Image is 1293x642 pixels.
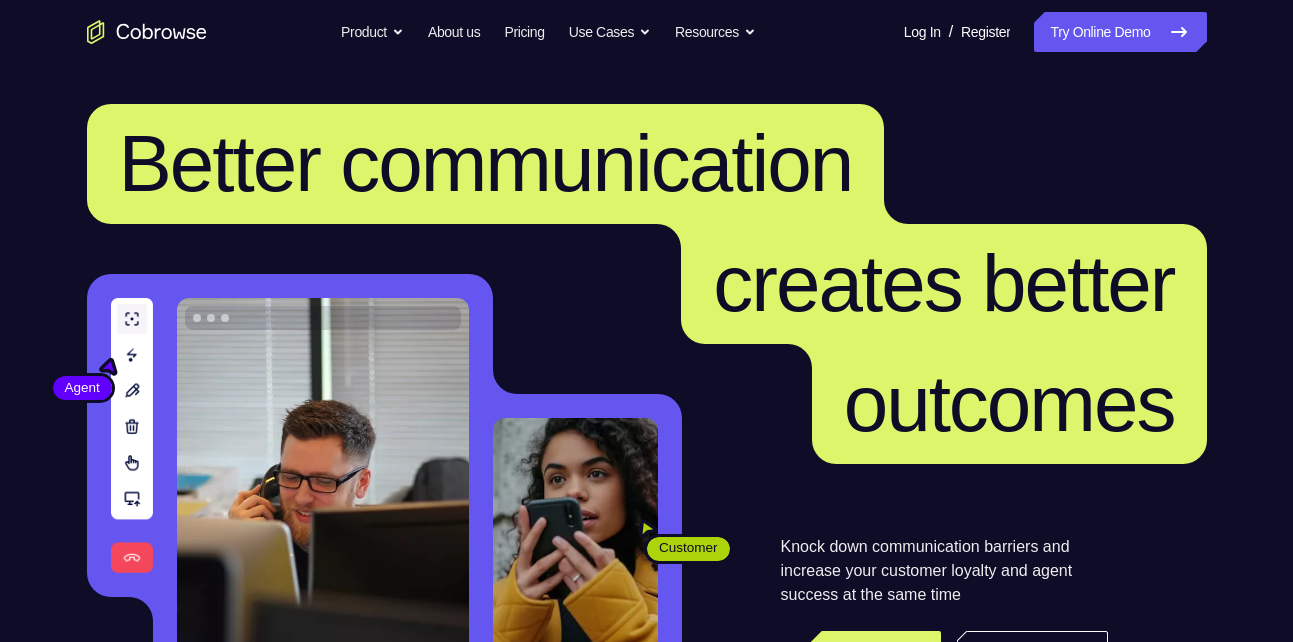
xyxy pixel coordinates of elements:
[87,20,207,44] a: Go to the home page
[713,239,1174,328] span: creates better
[904,12,941,52] a: Log In
[781,535,1108,607] p: Knock down communication barriers and increase your customer loyalty and agent success at the sam...
[504,12,544,52] a: Pricing
[569,12,651,52] button: Use Cases
[844,359,1175,448] span: outcomes
[428,12,480,52] a: About us
[949,20,953,44] span: /
[119,119,853,208] span: Better communication
[675,12,756,52] button: Resources
[1034,12,1206,52] a: Try Online Demo
[961,12,1010,52] a: Register
[341,12,404,52] button: Product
